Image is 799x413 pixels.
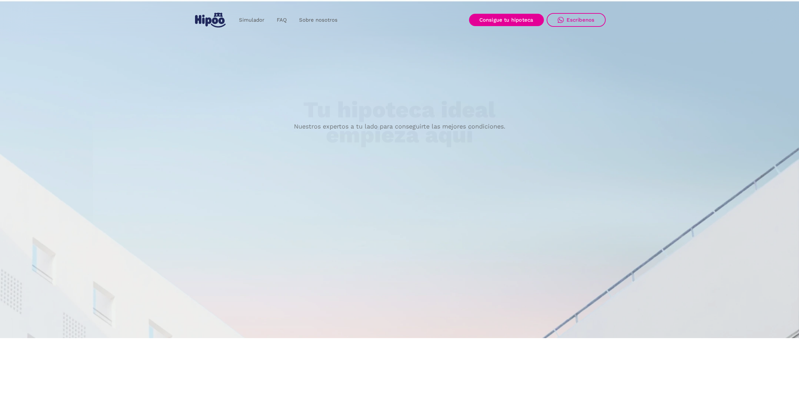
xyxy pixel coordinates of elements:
[567,17,595,23] div: Escríbenos
[194,10,227,30] a: home
[469,14,544,26] a: Consigue tu hipoteca
[271,13,293,27] a: FAQ
[269,98,529,147] h1: Tu hipoteca ideal empieza aquí
[293,13,344,27] a: Sobre nosotros
[547,13,606,27] a: Escríbenos
[233,13,271,27] a: Simulador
